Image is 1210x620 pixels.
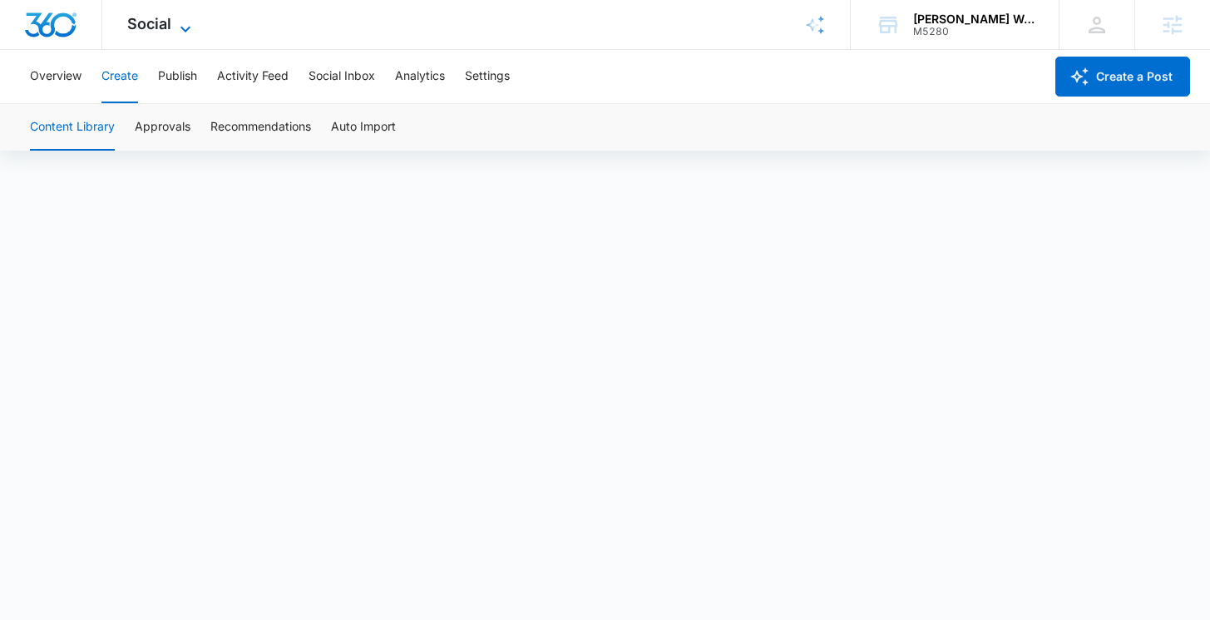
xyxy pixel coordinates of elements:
[30,104,115,151] button: Content Library
[30,50,81,103] button: Overview
[127,15,171,32] span: Social
[217,50,289,103] button: Activity Feed
[395,50,445,103] button: Analytics
[309,50,375,103] button: Social Inbox
[913,12,1035,26] div: account name
[465,50,510,103] button: Settings
[1055,57,1190,97] button: Create a Post
[135,104,190,151] button: Approvals
[331,104,396,151] button: Auto Import
[101,50,138,103] button: Create
[210,104,311,151] button: Recommendations
[913,26,1035,37] div: account id
[158,50,197,103] button: Publish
